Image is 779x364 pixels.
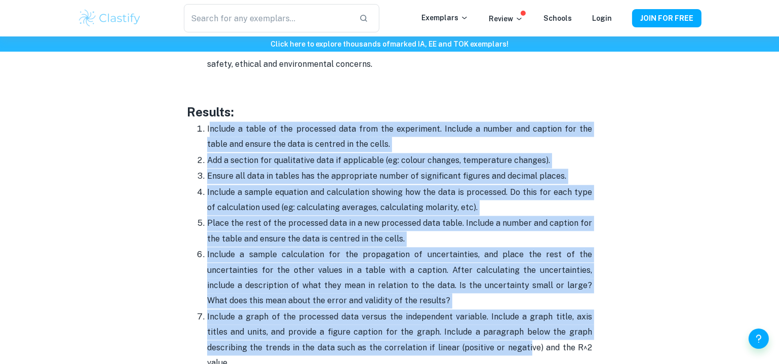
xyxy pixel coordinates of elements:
[489,13,523,24] p: Review
[543,14,572,22] a: Schools
[749,329,769,349] button: Help and Feedback
[207,169,592,184] p: Ensure all data in tables has the appropriate number of significant figures and decimal places.
[187,103,592,121] h3: Results:
[421,12,469,23] p: Exemplars
[207,122,592,152] p: Include a table of the processed data from the experiment. Include a number and caption for the t...
[207,247,592,309] p: Include a sample calculation for the propagation of uncertainties, and place the rest of the unce...
[2,38,777,50] h6: Click here to explore thousands of marked IA, EE and TOK exemplars !
[632,9,702,27] button: JOIN FOR FREE
[207,153,592,168] p: Add a section for qualitative data if applicable (eg: colour changes, temperature changes).
[184,4,351,32] input: Search for any exemplars...
[77,8,142,28] img: Clastify logo
[207,216,592,247] p: Place the rest of the processed data in a new processed data table. Include a number and caption ...
[592,14,612,22] a: Login
[207,185,592,216] p: Include a sample equation and calculation showing how the data is processed. Do this for each typ...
